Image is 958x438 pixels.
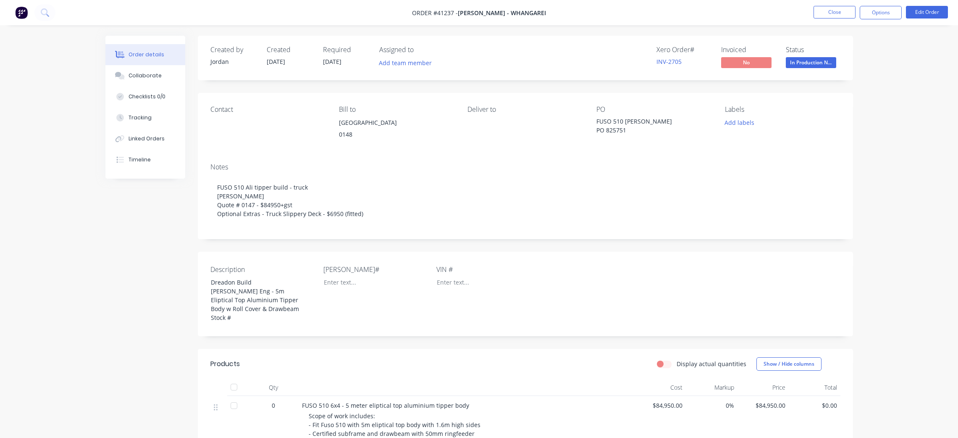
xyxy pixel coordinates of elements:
div: Status [786,46,840,54]
div: Invoiced [721,46,776,54]
span: Order #41237 - [412,9,458,17]
span: [DATE] [267,58,285,66]
div: [GEOGRAPHIC_DATA]0148 [339,117,454,144]
button: Order details [105,44,185,65]
button: Add labels [720,117,759,128]
div: Checklists 0/0 [129,93,165,100]
div: Required [323,46,369,54]
div: Collaborate [129,72,162,79]
div: Assigned to [379,46,463,54]
div: Total [789,379,840,396]
span: [PERSON_NAME] - Whangarei [458,9,546,17]
div: Xero Order # [656,46,711,54]
div: Order details [129,51,164,58]
button: Linked Orders [105,128,185,149]
div: Jordan [210,57,257,66]
div: Cost [635,379,686,396]
label: VIN # [436,264,541,274]
div: Deliver to [467,106,583,113]
div: Price [738,379,789,396]
button: Tracking [105,107,185,128]
button: Close [814,6,856,18]
div: Labels [725,106,840,113]
div: Timeline [129,156,151,164]
div: Tracking [129,114,152,121]
div: FUSO 510 [PERSON_NAME] PO 825751 [596,117,701,135]
button: Options [860,6,902,19]
label: [PERSON_NAME]# [323,264,428,274]
span: $0.00 [792,401,837,410]
span: 0 [272,401,275,410]
div: Qty [248,379,299,396]
div: PO [596,106,711,113]
div: Created by [210,46,257,54]
span: [DATE] [323,58,341,66]
label: Description [210,264,315,274]
img: Factory [15,6,28,19]
span: $84,950.00 [741,401,786,410]
div: Markup [686,379,738,396]
button: Show / Hide columns [756,357,822,371]
div: Created [267,46,313,54]
span: $84,950.00 [638,401,683,410]
button: Checklists 0/0 [105,86,185,107]
button: Timeline [105,149,185,170]
button: Edit Order [906,6,948,18]
div: Contact [210,106,325,113]
div: Linked Orders [129,135,165,142]
span: FUSO 510 6x4 - 5 meter eliptical top aluminium tipper body [302,401,469,409]
div: Notes [210,163,840,171]
div: [GEOGRAPHIC_DATA] [339,117,454,129]
div: Dreadon Build [PERSON_NAME] Eng - 5m Eliptical Top Aluminium Tipper Body w Roll Cover & Drawbeam ... [204,276,309,324]
span: 0% [689,401,734,410]
button: Collaborate [105,65,185,86]
span: No [721,57,772,68]
button: Add team member [374,57,436,69]
span: In Production N... [786,57,836,68]
div: 0148 [339,129,454,140]
button: In Production N... [786,57,836,70]
div: FUSO 510 Ali tipper build - truck [PERSON_NAME] Quote # 0147 - $84950+gst Optional Extras - Truck... [210,174,840,227]
div: Bill to [339,106,454,113]
button: Add team member [379,57,436,69]
a: INV-2705 [656,58,682,66]
label: Display actual quantities [677,359,746,368]
div: Products [210,359,240,369]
